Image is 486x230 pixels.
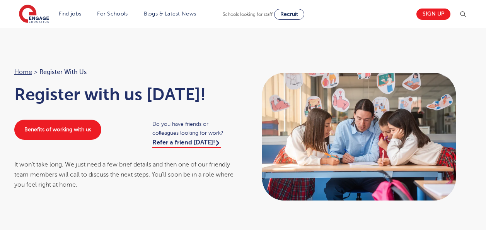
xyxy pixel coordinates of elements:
[97,11,128,17] a: For Schools
[34,69,38,76] span: >
[14,67,235,77] nav: breadcrumb
[274,9,304,20] a: Recruit
[416,9,450,20] a: Sign up
[39,67,87,77] span: Register with us
[144,11,196,17] a: Blogs & Latest News
[14,85,235,104] h1: Register with us [DATE]!
[280,11,298,17] span: Recruit
[152,139,221,148] a: Refer a friend [DATE]!
[14,69,32,76] a: Home
[152,120,235,137] span: Do you have friends or colleagues looking for work?
[14,120,101,140] a: Benefits of working with us
[223,12,273,17] span: Schools looking for staff
[59,11,82,17] a: Find jobs
[19,5,49,24] img: Engage Education
[14,160,235,190] div: It won’t take long. We just need a few brief details and then one of our friendly team members wi...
